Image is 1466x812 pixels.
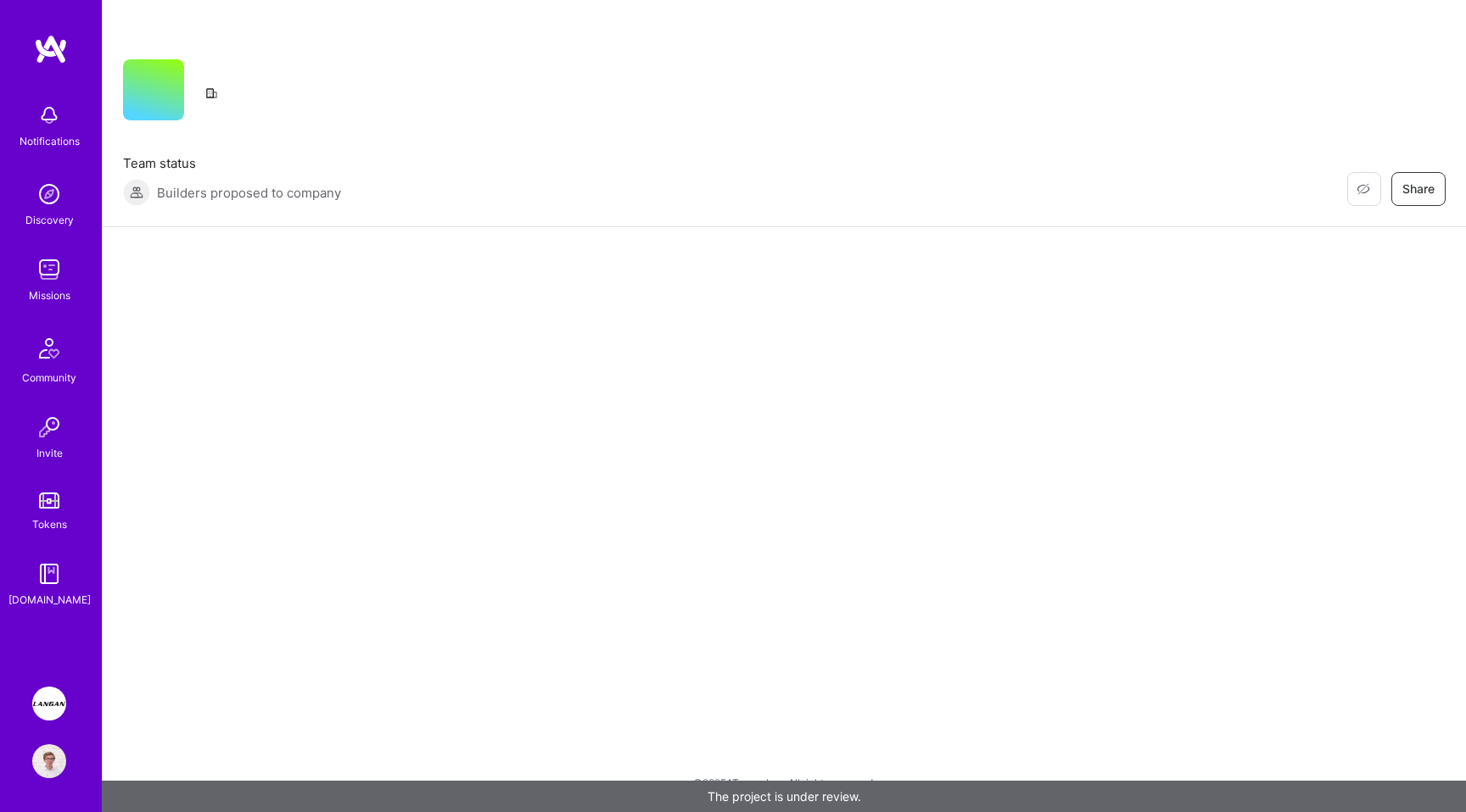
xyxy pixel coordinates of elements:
div: The project is under review. [102,781,1466,812]
img: bell [32,98,66,132]
img: logo [34,34,68,64]
i: icon CompanyGray [204,86,218,100]
img: Invite [32,410,66,444]
div: Notifications [20,132,80,150]
img: guide book [32,557,66,591]
img: discovery [32,177,66,211]
div: Community [22,369,76,387]
img: tokens [39,492,59,509]
button: Share [1391,172,1446,206]
img: Community [29,328,70,369]
div: [DOMAIN_NAME] [8,591,91,609]
i: icon EyeClosed [1357,182,1370,196]
span: Builders proposed to company [157,184,341,202]
div: Discovery [25,211,74,229]
a: User Avatar [28,744,70,778]
span: Team status [123,154,341,172]
img: teamwork [32,253,66,286]
div: Missions [29,286,70,304]
img: Builders proposed to company [123,179,150,206]
div: Invite [36,444,63,462]
img: Langan: AI-Copilot for Environmental Site Assessment [32,687,66,720]
a: Langan: AI-Copilot for Environmental Site Assessment [28,687,70,720]
img: User Avatar [32,744,66,778]
div: Tokens [32,515,67,533]
span: Share [1402,181,1435,197]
